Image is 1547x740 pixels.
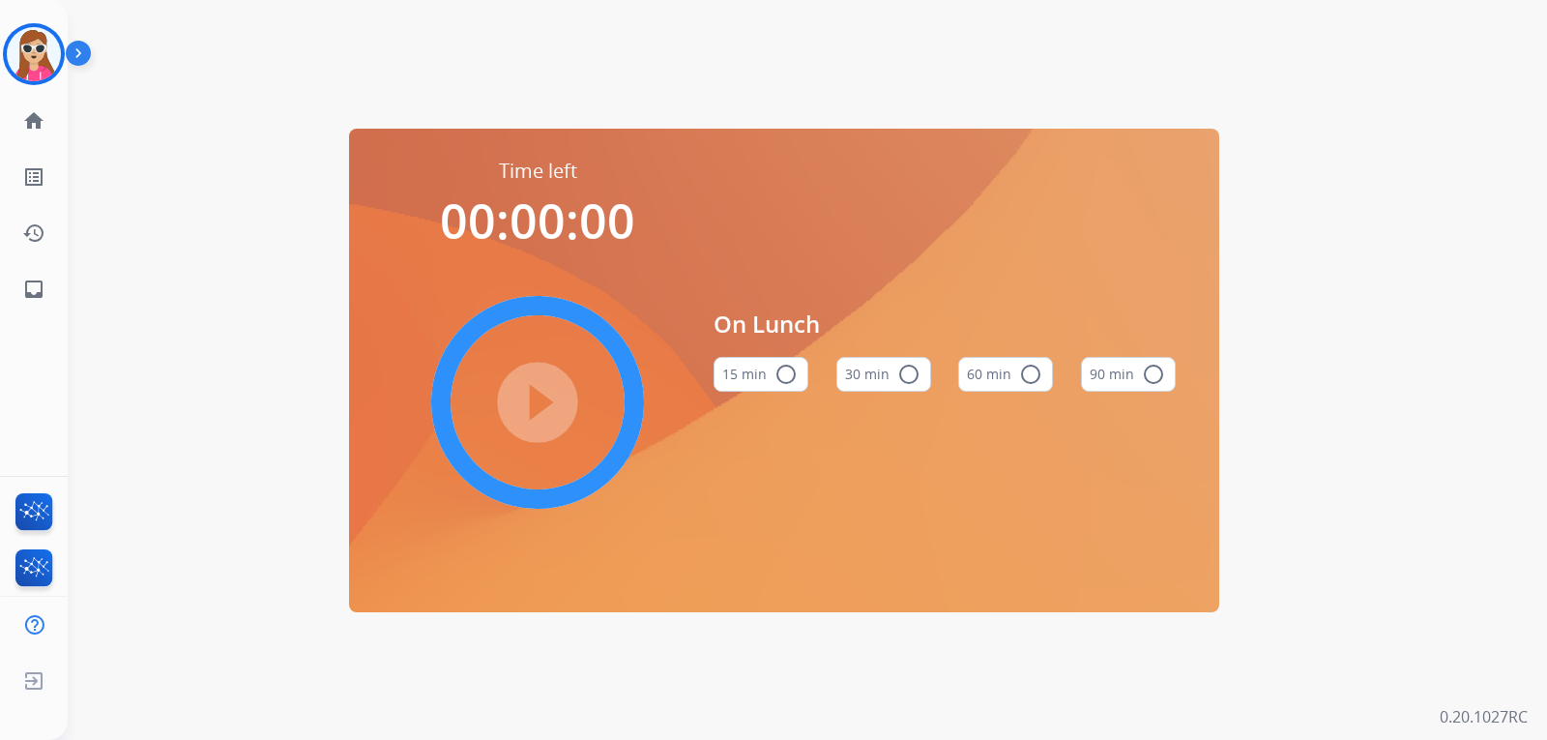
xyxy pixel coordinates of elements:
[7,27,61,81] img: avatar
[22,165,45,189] mat-icon: list_alt
[836,357,931,392] button: 30 min
[440,188,635,253] span: 00:00:00
[1440,705,1528,728] p: 0.20.1027RC
[1019,363,1042,386] mat-icon: radio_button_unchecked
[22,222,45,245] mat-icon: history
[714,307,1176,341] span: On Lunch
[1081,357,1176,392] button: 90 min
[499,158,577,185] span: Time left
[897,363,920,386] mat-icon: radio_button_unchecked
[22,278,45,301] mat-icon: inbox
[774,363,798,386] mat-icon: radio_button_unchecked
[22,109,45,133] mat-icon: home
[714,357,808,392] button: 15 min
[1142,363,1165,386] mat-icon: radio_button_unchecked
[958,357,1053,392] button: 60 min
